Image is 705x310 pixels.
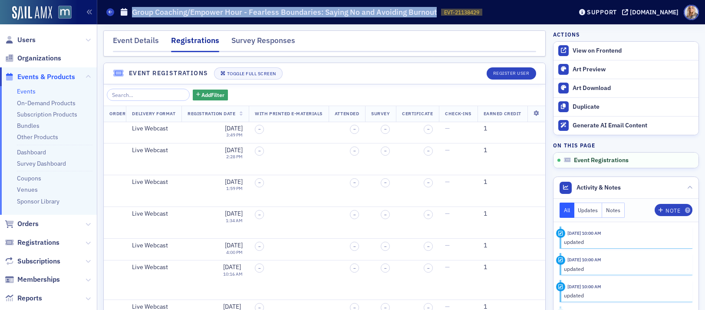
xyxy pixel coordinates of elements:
[17,275,60,284] span: Memberships
[445,263,450,271] span: —
[227,71,276,76] div: Toggle Full Screen
[564,265,687,273] div: updated
[258,148,261,153] span: –
[445,124,450,132] span: —
[5,293,42,303] a: Reports
[402,110,433,117] span: Certificate
[353,244,356,249] span: –
[132,110,175,117] span: Delivery Format
[573,47,694,55] div: View on Frontend
[225,146,243,154] span: [DATE]
[602,203,625,218] button: Notes
[574,157,629,164] span: Event Registrations
[484,147,539,154] div: 1
[17,174,41,182] a: Coupons
[132,147,175,154] div: Live Webcast
[553,30,580,38] h4: Actions
[258,244,261,249] span: –
[573,122,694,130] div: Generate AI Email Content
[335,110,359,117] span: Attended
[577,183,621,192] span: Activity & Notes
[17,72,75,82] span: Events & Products
[17,219,39,229] span: Orders
[226,249,243,255] time: 4:00 PM
[132,125,175,133] div: Live Webcast
[17,35,36,45] span: Users
[574,203,603,218] button: Updates
[553,79,698,97] a: Art Download
[231,35,295,51] div: Survey Responses
[225,178,243,186] span: [DATE]
[684,5,699,20] span: Profile
[214,67,283,80] button: Toggle Full Screen
[427,266,430,271] span: –
[132,7,437,17] h1: Group Coaching/Empower Hour - Fearless Boundaries: Saying No and Avoiding Burnout
[225,241,243,249] span: [DATE]
[560,203,574,218] button: All
[12,6,52,20] img: SailAMX
[258,127,261,132] span: –
[225,124,243,132] span: [DATE]
[109,110,166,117] span: Order Item Total Paid
[17,53,61,63] span: Organizations
[553,116,698,135] button: Generate AI Email Content
[427,180,430,185] span: –
[384,180,387,185] span: –
[17,186,38,193] a: Venues
[132,210,175,218] div: Live Webcast
[427,127,430,132] span: –
[226,153,243,160] time: 2:28 PM
[484,125,539,133] div: 1
[132,263,175,271] div: Live Webcast
[58,6,72,19] img: SailAMX
[52,6,72,20] a: View Homepage
[17,257,60,266] span: Subscriptions
[384,148,387,153] span: –
[258,180,261,185] span: –
[573,84,694,92] div: Art Download
[258,212,261,217] span: –
[445,241,450,249] span: —
[553,97,698,116] button: Duplicate
[5,219,39,229] a: Orders
[567,257,601,263] time: 9/23/2025 10:00 AM
[17,122,40,130] a: Bundles
[553,60,698,79] a: Art Preview
[427,148,430,153] span: –
[445,146,450,154] span: —
[371,110,390,117] span: Survey
[556,256,565,265] div: Update
[484,263,539,271] div: 1
[484,242,539,250] div: 1
[384,212,387,217] span: –
[17,99,76,107] a: On-Demand Products
[171,35,219,52] div: Registrations
[564,238,687,246] div: updated
[484,110,521,117] span: Earned Credit
[384,244,387,249] span: –
[5,257,60,266] a: Subscriptions
[132,178,175,186] div: Live Webcast
[384,266,387,271] span: –
[553,141,699,149] h4: On this page
[17,110,77,118] a: Subscription Products
[258,266,261,271] span: –
[5,53,61,63] a: Organizations
[223,271,243,277] time: 10:16 AM
[17,197,59,205] a: Sponsor Library
[427,244,430,249] span: –
[5,72,75,82] a: Events & Products
[445,178,450,186] span: —
[107,89,190,101] input: Search…
[665,208,680,213] div: Note
[17,293,42,303] span: Reports
[487,67,536,80] button: Register User
[556,229,565,238] div: Update
[5,238,59,247] a: Registrations
[573,103,694,111] div: Duplicate
[484,210,539,218] div: 1
[193,90,228,100] button: AddFilter
[132,242,175,250] div: Live Webcast
[630,8,679,16] div: [DOMAIN_NAME]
